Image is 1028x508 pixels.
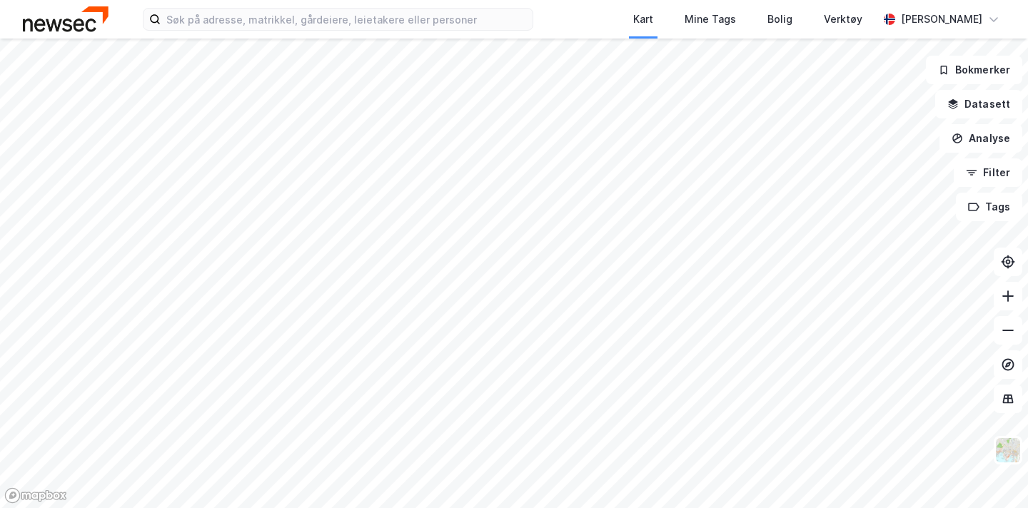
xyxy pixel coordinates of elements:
[685,11,736,28] div: Mine Tags
[957,440,1028,508] iframe: Chat Widget
[767,11,792,28] div: Bolig
[23,6,109,31] img: newsec-logo.f6e21ccffca1b3a03d2d.png
[957,440,1028,508] div: Kontrollprogram for chat
[633,11,653,28] div: Kart
[824,11,862,28] div: Verktøy
[161,9,533,30] input: Søk på adresse, matrikkel, gårdeiere, leietakere eller personer
[901,11,982,28] div: [PERSON_NAME]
